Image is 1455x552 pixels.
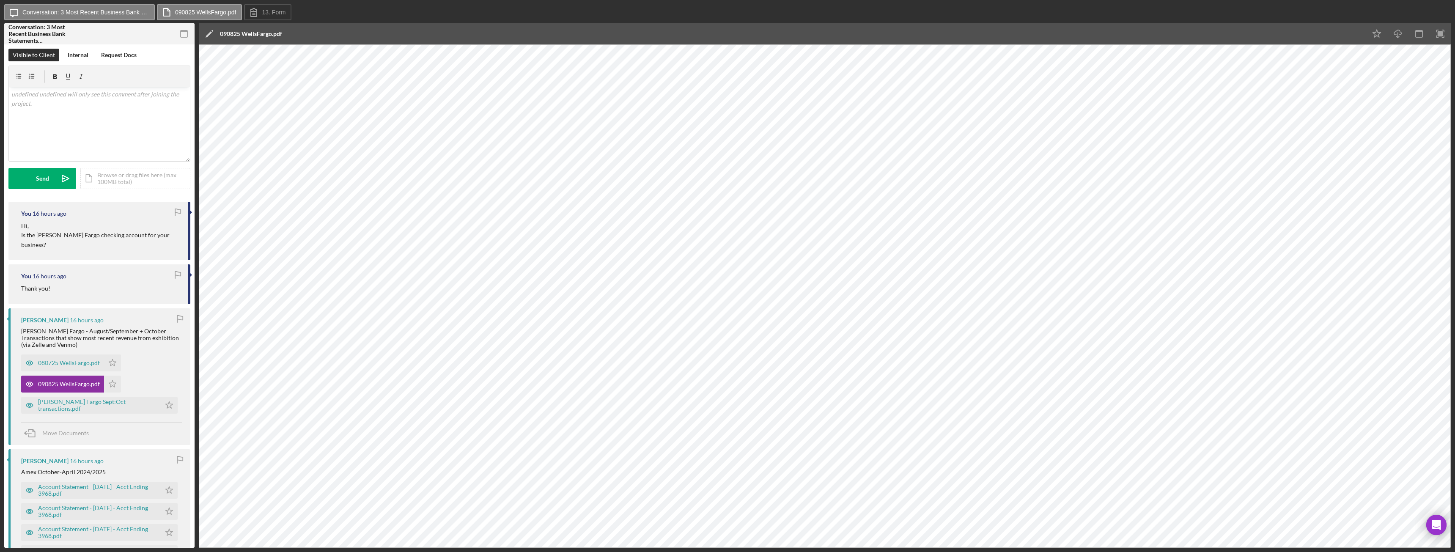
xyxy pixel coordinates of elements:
[38,398,156,412] div: [PERSON_NAME] Fargo Sept:Oct transactions.pdf
[22,9,149,16] label: Conversation: 3 Most Recent Business Bank Statements ([PERSON_NAME])
[97,49,141,61] button: Request Docs
[42,429,89,437] span: Move Documents
[38,505,156,518] div: Account Statement - [DATE] - Acct Ending 3968.pdf
[13,49,55,61] div: Visible to Client
[21,231,180,250] p: Is the [PERSON_NAME] Fargo checking account for your business?
[220,30,282,37] div: 090825 WellsFargo.pdf
[38,360,100,366] div: 080725 WellsFargo.pdf
[33,273,66,280] time: 2025-10-07 01:04
[21,423,97,444] button: Move Documents
[21,469,106,475] div: Amex October-April 2024/2025
[38,483,156,497] div: Account Statement - [DATE] - Acct Ending 3968.pdf
[21,317,69,324] div: [PERSON_NAME]
[38,526,156,539] div: Account Statement - [DATE] - Acct Ending 3968.pdf
[21,354,121,371] button: 080725 WellsFargo.pdf
[8,24,68,44] div: Conversation: 3 Most Recent Business Bank Statements ([PERSON_NAME])
[36,168,49,189] div: Send
[21,376,121,393] button: 090825 WellsFargo.pdf
[68,49,88,61] div: Internal
[21,210,31,217] div: You
[21,482,178,499] button: Account Statement - [DATE] - Acct Ending 3968.pdf
[8,168,76,189] button: Send
[244,4,291,20] button: 13. Form
[21,524,178,541] button: Account Statement - [DATE] - Acct Ending 3968.pdf
[63,49,93,61] button: Internal
[1426,515,1447,535] div: Open Intercom Messenger
[21,284,50,293] p: Thank you!
[157,4,242,20] button: 090825 WellsFargo.pdf
[33,210,66,217] time: 2025-10-07 01:10
[38,381,100,387] div: 090825 WellsFargo.pdf
[262,9,286,16] label: 13. Form
[4,4,155,20] button: Conversation: 3 Most Recent Business Bank Statements ([PERSON_NAME])
[21,273,31,280] div: You
[70,458,104,464] time: 2025-10-07 00:56
[175,9,236,16] label: 090825 WellsFargo.pdf
[21,221,180,231] p: Hi,
[21,328,182,348] div: [PERSON_NAME] Fargo - August/September + October Transactions that show most recent revenue from ...
[101,49,137,61] div: Request Docs
[21,397,178,414] button: [PERSON_NAME] Fargo Sept:Oct transactions.pdf
[21,458,69,464] div: [PERSON_NAME]
[21,503,178,520] button: Account Statement - [DATE] - Acct Ending 3968.pdf
[8,49,59,61] button: Visible to Client
[70,317,104,324] time: 2025-10-07 00:58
